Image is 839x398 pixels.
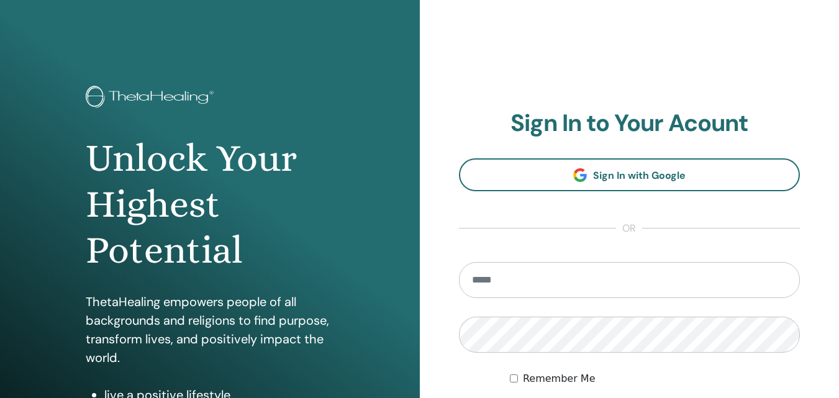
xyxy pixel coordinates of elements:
[616,221,642,236] span: or
[593,169,686,182] span: Sign In with Google
[510,371,800,386] div: Keep me authenticated indefinitely or until I manually logout
[459,109,800,138] h2: Sign In to Your Acount
[86,135,334,274] h1: Unlock Your Highest Potential
[459,158,800,191] a: Sign In with Google
[86,292,334,367] p: ThetaHealing empowers people of all backgrounds and religions to find purpose, transform lives, a...
[523,371,596,386] label: Remember Me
